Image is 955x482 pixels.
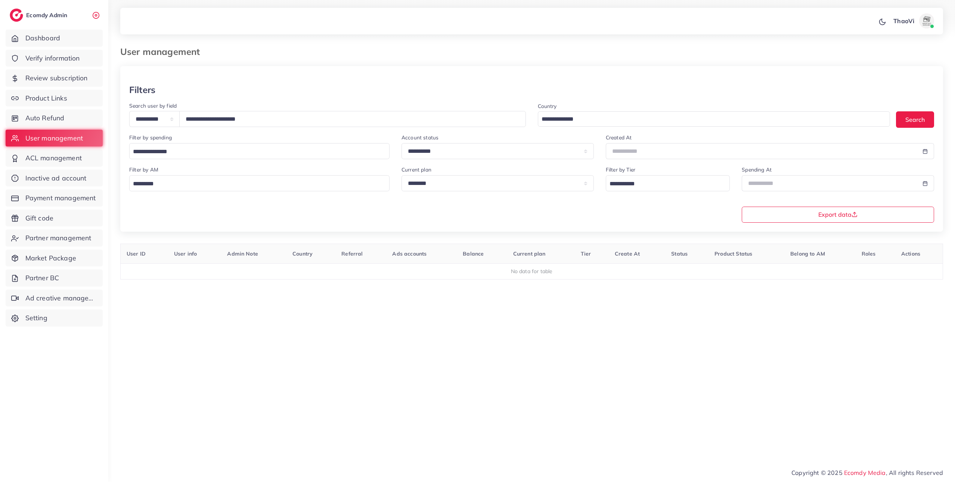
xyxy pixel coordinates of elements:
[538,102,557,110] label: Country
[671,250,688,257] span: Status
[539,114,881,125] input: Search for option
[6,290,103,307] a: Ad creative management
[129,84,155,95] h3: Filters
[6,269,103,287] a: Partner BC
[6,229,103,247] a: Partner management
[174,250,197,257] span: User info
[25,293,97,303] span: Ad creative management
[615,250,640,257] span: Create At
[862,250,876,257] span: Roles
[292,250,313,257] span: Country
[125,268,939,275] div: No data for table
[606,166,635,173] label: Filter by Tier
[606,134,632,141] label: Created At
[130,178,380,190] input: Search for option
[6,189,103,207] a: Payment management
[893,16,914,25] p: ThaoVi
[25,313,47,323] span: Setting
[818,211,858,217] span: Export data
[25,233,92,243] span: Partner management
[791,468,943,477] span: Copyright © 2025
[120,46,206,57] h3: User management
[6,69,103,87] a: Review subscription
[844,469,886,476] a: Ecomdy Media
[742,207,934,223] button: Export data
[129,102,177,109] label: Search user by field
[581,250,591,257] span: Tier
[26,12,69,19] h2: Ecomdy Admin
[6,210,103,227] a: Gift code
[6,50,103,67] a: Verify information
[25,113,65,123] span: Auto Refund
[401,134,438,141] label: Account status
[129,143,390,159] div: Search for option
[127,250,146,257] span: User ID
[227,250,258,257] span: Admin Note
[919,13,934,28] img: avatar
[129,166,158,173] label: Filter by AM
[6,250,103,267] a: Market Package
[10,9,23,22] img: logo
[25,133,83,143] span: User management
[714,250,752,257] span: Product Status
[463,250,484,257] span: Balance
[6,30,103,47] a: Dashboard
[392,250,427,257] span: Ads accounts
[25,213,53,223] span: Gift code
[538,111,890,127] div: Search for option
[25,93,67,103] span: Product Links
[513,250,546,257] span: Current plan
[401,166,431,173] label: Current plan
[129,134,172,141] label: Filter by spending
[25,153,82,163] span: ACL management
[25,33,60,43] span: Dashboard
[25,73,88,83] span: Review subscription
[341,250,363,257] span: Referral
[25,193,96,203] span: Payment management
[901,250,920,257] span: Actions
[886,468,943,477] span: , All rights Reserved
[6,109,103,127] a: Auto Refund
[896,111,934,127] button: Search
[25,273,59,283] span: Partner BC
[889,13,937,28] a: ThaoViavatar
[790,250,825,257] span: Belong to AM
[6,90,103,107] a: Product Links
[10,9,69,22] a: logoEcomdy Admin
[25,253,76,263] span: Market Package
[25,173,87,183] span: Inactive ad account
[25,53,80,63] span: Verify information
[742,166,772,173] label: Spending At
[129,175,390,191] div: Search for option
[6,170,103,187] a: Inactive ad account
[6,149,103,167] a: ACL management
[6,309,103,327] a: Setting
[606,175,730,191] div: Search for option
[607,178,720,190] input: Search for option
[130,146,380,158] input: Search for option
[6,130,103,147] a: User management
